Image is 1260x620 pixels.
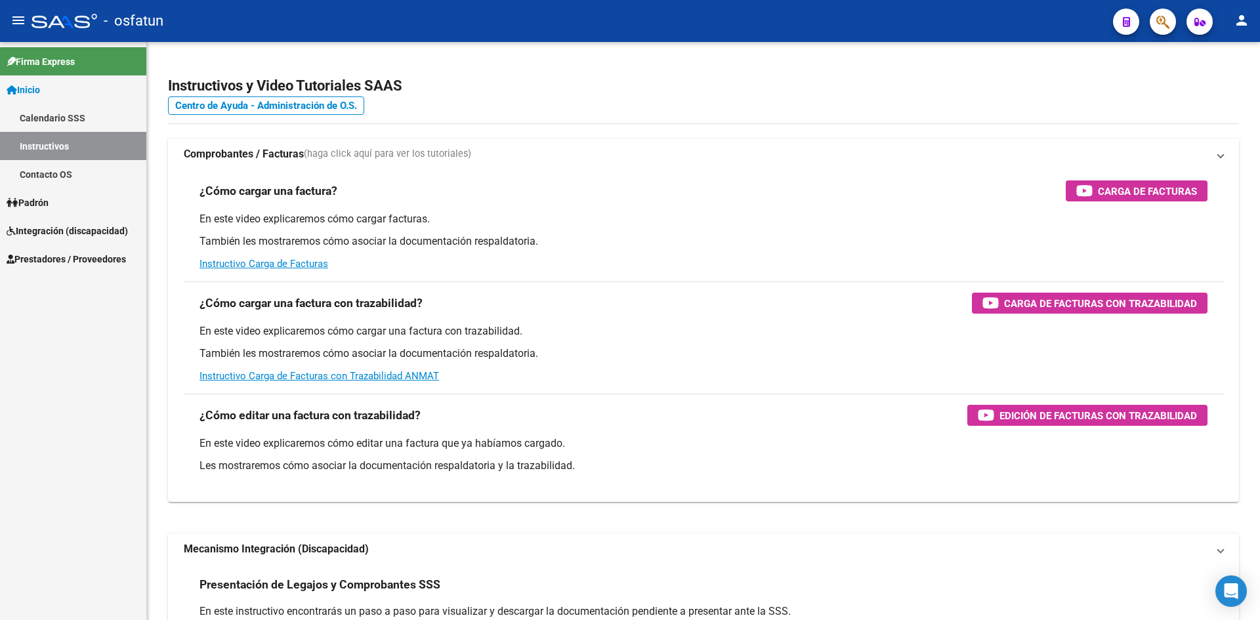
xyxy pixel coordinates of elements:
[7,252,126,266] span: Prestadores / Proveedores
[184,147,304,161] strong: Comprobantes / Facturas
[168,533,1239,565] mat-expansion-panel-header: Mecanismo Integración (Discapacidad)
[184,542,369,556] strong: Mecanismo Integración (Discapacidad)
[199,258,328,270] a: Instructivo Carga de Facturas
[199,370,439,382] a: Instructivo Carga de Facturas con Trazabilidad ANMAT
[999,407,1197,424] span: Edición de Facturas con Trazabilidad
[972,293,1207,314] button: Carga de Facturas con Trazabilidad
[1066,180,1207,201] button: Carga de Facturas
[1215,575,1247,607] div: Open Intercom Messenger
[7,83,40,97] span: Inicio
[199,182,337,200] h3: ¿Cómo cargar una factura?
[168,170,1239,502] div: Comprobantes / Facturas(haga click aquí para ver los tutoriales)
[199,294,423,312] h3: ¿Cómo cargar una factura con trazabilidad?
[304,147,471,161] span: (haga click aquí para ver los tutoriales)
[199,436,1207,451] p: En este video explicaremos cómo editar una factura que ya habíamos cargado.
[168,73,1239,98] h2: Instructivos y Video Tutoriales SAAS
[199,346,1207,361] p: También les mostraremos cómo asociar la documentación respaldatoria.
[1234,12,1249,28] mat-icon: person
[199,575,440,594] h3: Presentación de Legajos y Comprobantes SSS
[967,405,1207,426] button: Edición de Facturas con Trazabilidad
[168,138,1239,170] mat-expansion-panel-header: Comprobantes / Facturas(haga click aquí para ver los tutoriales)
[7,224,128,238] span: Integración (discapacidad)
[199,234,1207,249] p: También les mostraremos cómo asociar la documentación respaldatoria.
[1004,295,1197,312] span: Carga de Facturas con Trazabilidad
[1098,183,1197,199] span: Carga de Facturas
[104,7,163,35] span: - osfatun
[7,196,49,210] span: Padrón
[10,12,26,28] mat-icon: menu
[168,96,364,115] a: Centro de Ayuda - Administración de O.S.
[7,54,75,69] span: Firma Express
[199,604,1207,619] p: En este instructivo encontrarás un paso a paso para visualizar y descargar la documentación pendi...
[199,459,1207,473] p: Les mostraremos cómo asociar la documentación respaldatoria y la trazabilidad.
[199,212,1207,226] p: En este video explicaremos cómo cargar facturas.
[199,406,421,424] h3: ¿Cómo editar una factura con trazabilidad?
[199,324,1207,339] p: En este video explicaremos cómo cargar una factura con trazabilidad.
